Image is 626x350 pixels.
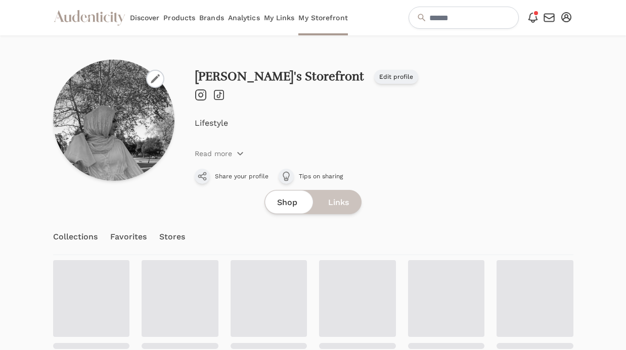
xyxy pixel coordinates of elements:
[195,169,269,184] button: Share your profile
[195,148,232,159] p: Read more
[195,148,244,159] button: Read more
[299,172,343,180] span: Tips on sharing
[159,219,186,255] a: Stores
[328,196,349,209] span: Links
[53,219,98,255] a: Collections
[195,117,573,129] p: Lifestyle
[195,69,364,84] a: [PERSON_NAME]'s Storefront
[53,60,174,181] img: Profile picture
[110,219,147,255] a: Favorites
[277,196,297,209] span: Shop
[374,70,418,84] a: Edit profile
[279,169,343,184] a: Tips on sharing
[215,172,269,180] span: Share your profile
[146,70,164,88] label: Change photo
